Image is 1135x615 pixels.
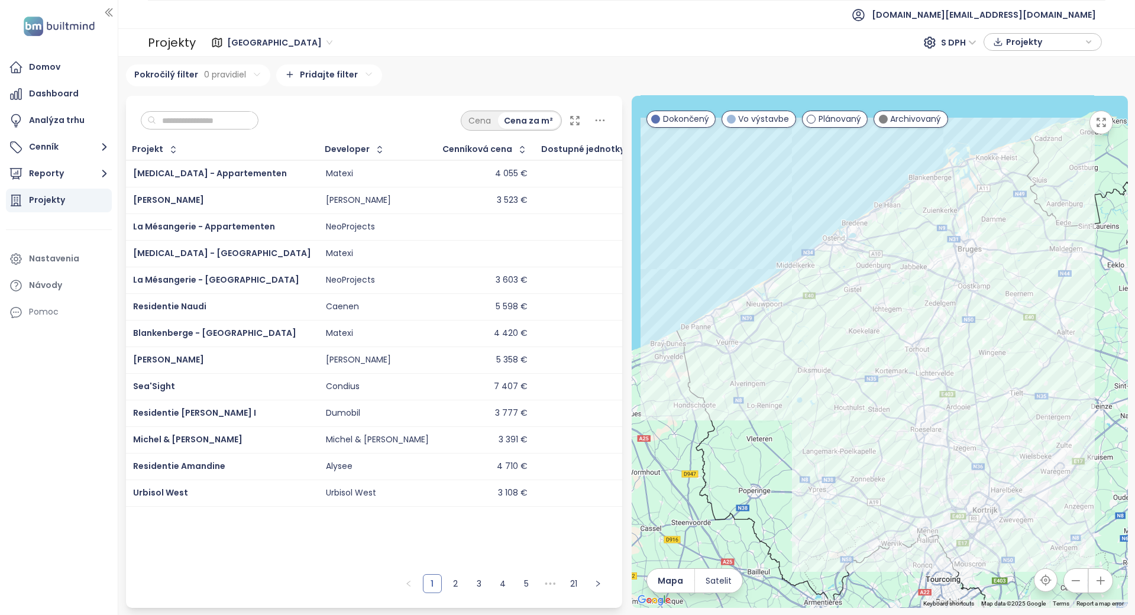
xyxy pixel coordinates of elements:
div: NeoProjects [326,275,375,286]
div: Projekty [148,31,196,54]
a: La Mésangerie - Appartementen [133,221,275,232]
li: 21 [565,574,584,593]
div: 3 603 € [496,275,528,286]
a: Návody [6,274,112,297]
button: Mapa [647,569,694,593]
div: Projekt [132,145,164,153]
div: Cenníková cena [443,145,513,153]
a: Dashboard [6,82,112,106]
div: [PERSON_NAME] [326,195,391,206]
div: button [990,33,1095,51]
div: Návody [29,278,62,293]
span: [DOMAIN_NAME][EMAIL_ADDRESS][DOMAIN_NAME] [872,1,1096,29]
a: La Mésangerie - [GEOGRAPHIC_DATA] [133,274,299,286]
button: Reporty [6,162,112,186]
div: 3 391 € [499,435,528,445]
span: Map data ©2025 Google [982,600,1046,607]
div: Pomoc [6,300,112,324]
a: [MEDICAL_DATA] - Appartementen [133,167,287,179]
a: Residentie Naudi [133,300,206,312]
a: Domov [6,56,112,79]
a: [PERSON_NAME] [133,354,204,365]
span: Vo výstavbe [739,112,790,125]
div: [PERSON_NAME] [326,355,391,365]
div: Condius [326,381,360,392]
div: 5 358 € [496,355,528,365]
a: Nastavenia [6,247,112,271]
div: 3 777 € [495,408,528,419]
a: 1 [423,575,441,593]
span: Plánovaný [819,112,861,125]
a: 2 [447,575,465,593]
div: Developer [325,145,370,153]
div: Alysee [326,461,353,472]
div: Pridajte filter [276,64,382,86]
div: Pokročilý filter [126,64,270,86]
span: Archivovaný [891,112,942,125]
div: 4 420 € [494,328,528,339]
span: left [405,580,412,587]
li: Nasledujúca strana [588,574,607,593]
span: Projekty [1006,33,1082,51]
div: 4 710 € [497,461,528,472]
a: Residentie [PERSON_NAME] I [133,407,256,419]
button: left [399,574,418,593]
a: Residentie Amandine [133,460,225,472]
div: Dumobil [326,408,360,419]
div: Caenen [326,302,359,312]
span: Dostupné jednotky [542,145,625,153]
div: Nastavenia [29,251,79,266]
li: Nasledujúcich 5 strán [541,574,560,593]
a: 5 [518,575,536,593]
div: Pomoc [29,305,59,319]
a: [PERSON_NAME] [133,194,204,206]
div: NeoProjects [326,222,375,232]
a: Terms (opens in new tab) [1053,600,1070,607]
a: Michel & [PERSON_NAME] [133,433,242,445]
img: Google [635,593,674,608]
a: 4 [494,575,512,593]
div: Analýza trhu [29,113,85,128]
button: right [588,574,607,593]
div: 5 598 € [496,302,528,312]
a: Open this area in Google Maps (opens a new window) [635,593,674,608]
span: 0 pravidiel [205,68,247,81]
div: Dashboard [29,86,79,101]
li: 5 [518,574,536,593]
span: S DPH [941,34,976,51]
div: 3 108 € [498,488,528,499]
div: Matexi [326,169,353,179]
a: [MEDICAL_DATA] - [GEOGRAPHIC_DATA] [133,247,311,259]
span: Satelit [706,574,732,587]
div: Matexi [326,248,353,259]
span: Dokončený [663,112,709,125]
img: logo [20,14,98,38]
div: Matexi [326,328,353,339]
a: Report a map error [1077,600,1124,607]
li: 3 [470,574,489,593]
div: Domov [29,60,60,75]
li: 1 [423,574,442,593]
a: Blankenberge - [GEOGRAPHIC_DATA] [133,327,296,339]
span: right [594,580,602,587]
a: 3 [471,575,489,593]
li: 2 [447,574,465,593]
button: Satelit [695,569,742,593]
a: Sea'Sight [133,380,175,392]
button: Keyboard shortcuts [924,600,975,608]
